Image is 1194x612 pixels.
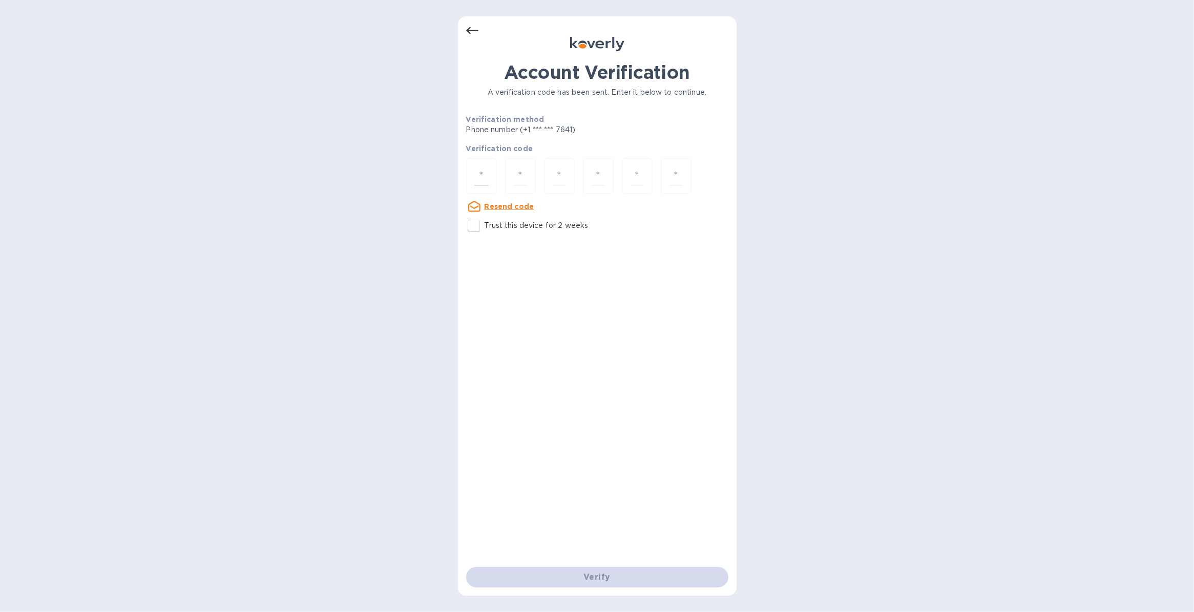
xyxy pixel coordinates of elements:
p: A verification code has been sent. Enter it below to continue. [466,87,728,98]
p: Trust this device for 2 weeks [485,220,589,231]
u: Resend code [485,202,534,210]
p: Verification code [466,143,728,154]
p: Phone number (+1 *** *** 7641) [466,124,654,135]
h1: Account Verification [466,61,728,83]
b: Verification method [466,115,544,123]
